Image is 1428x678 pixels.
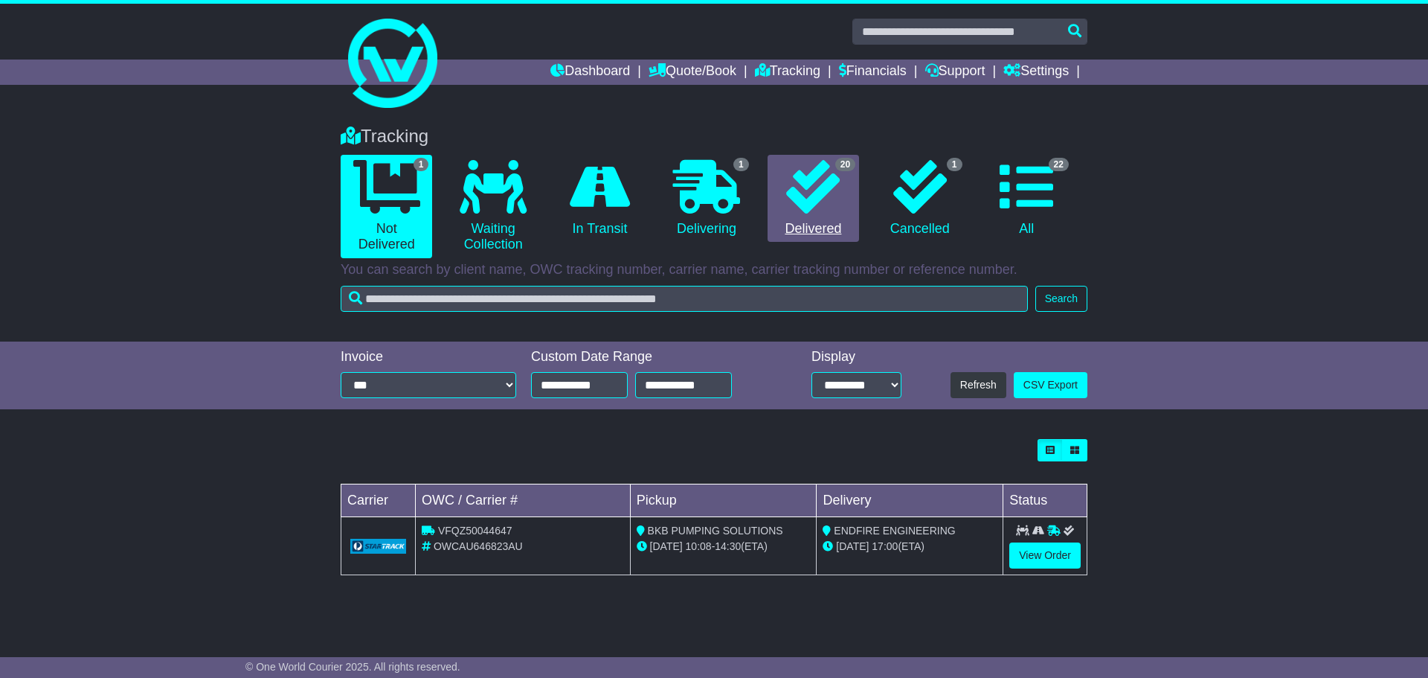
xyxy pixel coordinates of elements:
div: Tracking [333,126,1095,147]
span: 1 [733,158,749,171]
div: - (ETA) [637,539,811,554]
a: CSV Export [1014,372,1087,398]
p: You can search by client name, OWC tracking number, carrier name, carrier tracking number or refe... [341,262,1087,278]
a: 20 Delivered [768,155,859,243]
button: Refresh [951,372,1006,398]
a: In Transit [554,155,646,243]
a: Quote/Book [649,60,736,85]
span: 14:30 [715,540,741,552]
span: 1 [947,158,962,171]
a: View Order [1009,543,1081,569]
a: Financials [839,60,907,85]
span: © One World Courier 2025. All rights reserved. [245,661,460,673]
a: Settings [1003,60,1069,85]
td: Status [1003,484,1087,517]
a: Waiting Collection [447,155,538,258]
img: GetCarrierServiceLogo [350,539,406,554]
div: Custom Date Range [531,349,770,365]
a: Dashboard [550,60,630,85]
div: Invoice [341,349,516,365]
a: 1 Cancelled [874,155,965,243]
td: Pickup [630,484,817,517]
div: Display [811,349,901,365]
span: OWCAU646823AU [434,540,523,552]
a: Tracking [755,60,820,85]
td: OWC / Carrier # [416,484,631,517]
td: Delivery [817,484,1003,517]
span: [DATE] [650,540,683,552]
span: VFQZ50044647 [438,525,512,537]
a: Support [925,60,985,85]
a: 22 All [981,155,1072,243]
span: BKB PUMPING SOLUTIONS [648,525,783,537]
a: 1 Delivering [660,155,752,243]
span: 17:00 [872,540,898,552]
span: 20 [835,158,855,171]
div: (ETA) [823,539,997,554]
span: ENDFIRE ENGINEERING [834,525,955,537]
span: 22 [1049,158,1069,171]
a: 1 Not Delivered [341,155,432,258]
span: 10:08 [686,540,712,552]
td: Carrier [341,484,416,517]
span: 1 [414,158,429,171]
button: Search [1035,286,1087,312]
span: [DATE] [836,540,869,552]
